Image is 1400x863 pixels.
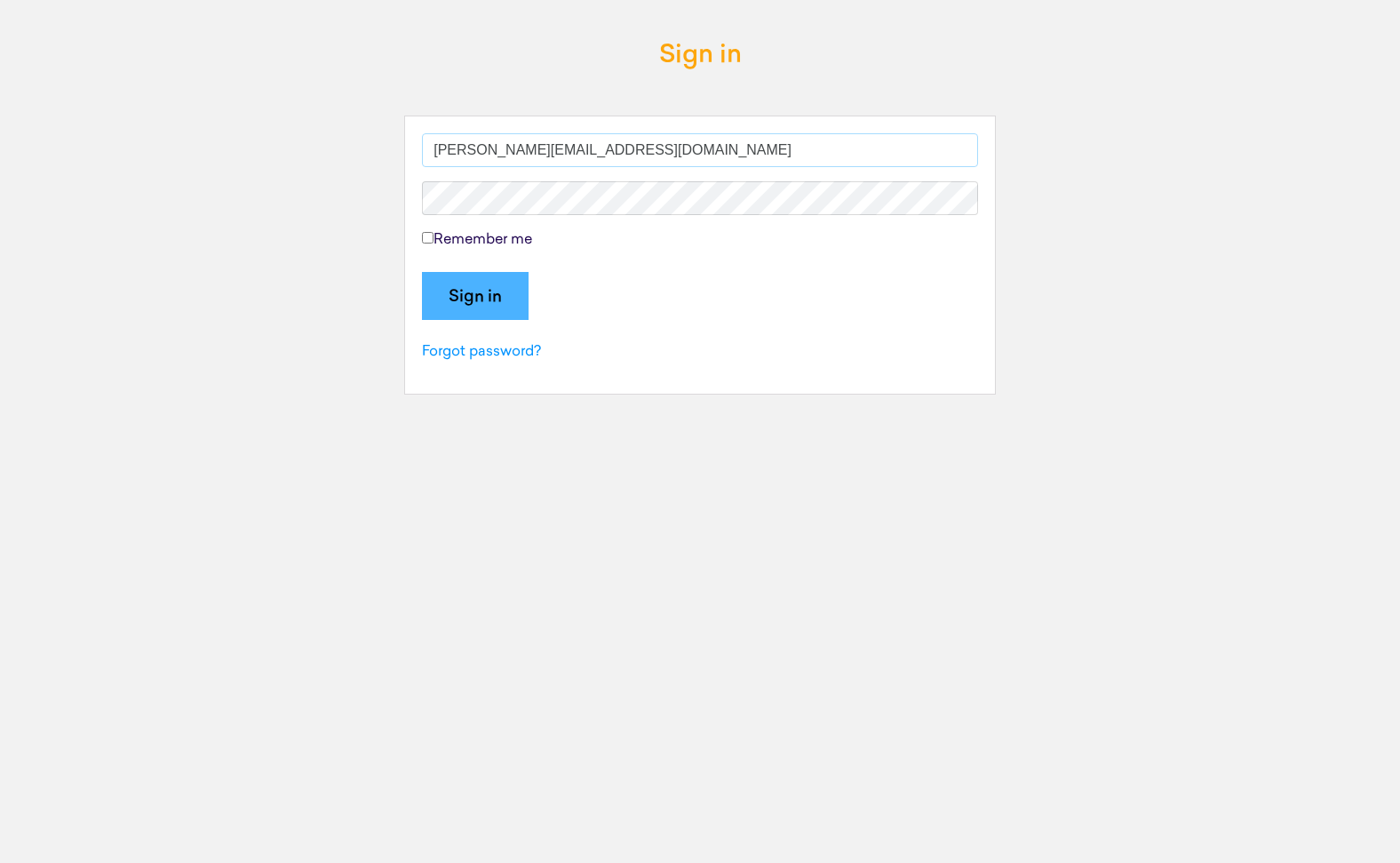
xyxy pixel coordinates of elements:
[422,345,541,359] a: Forgot password?
[422,229,532,251] label: Remember me
[659,43,742,70] h3: Sign in
[422,232,434,244] input: Remember me
[422,133,978,167] input: Email address
[422,272,529,320] input: Sign in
